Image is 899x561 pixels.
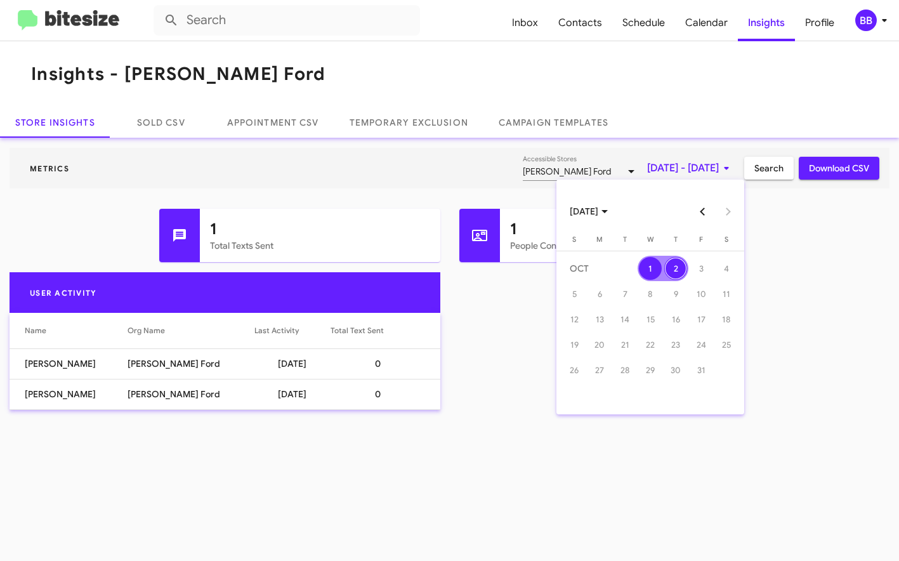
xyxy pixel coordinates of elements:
[612,281,638,307] td: October 7, 2025
[612,357,638,383] td: October 28, 2025
[563,282,586,305] div: 5
[716,199,741,224] button: Next month
[664,257,687,280] div: 2
[587,332,612,357] td: October 20, 2025
[588,282,611,305] div: 6
[612,307,638,332] td: October 14, 2025
[563,333,586,356] div: 19
[663,233,688,251] th: Thursday
[690,333,712,356] div: 24
[587,281,612,307] td: October 6, 2025
[690,199,716,224] button: Previous month
[638,332,663,357] td: October 22, 2025
[688,332,714,357] td: October 24, 2025
[663,256,688,281] td: October 2, 2025
[614,333,636,356] div: 21
[561,233,587,251] th: Sunday
[563,308,586,331] div: 12
[688,281,714,307] td: October 10, 2025
[714,233,739,251] th: Saturday
[639,257,662,280] div: 1
[714,256,739,281] td: October 4, 2025
[714,281,739,307] td: October 11, 2025
[715,333,738,356] div: 25
[639,308,662,331] div: 15
[715,308,738,331] div: 18
[614,282,636,305] div: 7
[612,332,638,357] td: October 21, 2025
[688,233,714,251] th: Friday
[638,307,663,332] td: October 15, 2025
[663,281,688,307] td: October 9, 2025
[639,359,662,381] div: 29
[638,281,663,307] td: October 8, 2025
[614,359,636,381] div: 28
[570,200,608,223] span: [DATE]
[588,333,611,356] div: 20
[688,357,714,383] td: October 31, 2025
[690,308,712,331] div: 17
[587,233,612,251] th: Monday
[664,333,687,356] div: 23
[714,307,739,332] td: October 18, 2025
[638,357,663,383] td: October 29, 2025
[690,359,712,381] div: 31
[561,281,587,307] td: October 5, 2025
[715,282,738,305] div: 11
[587,357,612,383] td: October 27, 2025
[560,199,618,224] button: Choose month and year
[588,308,611,331] div: 13
[588,359,611,381] div: 27
[587,307,612,332] td: October 13, 2025
[664,282,687,305] div: 9
[638,233,663,251] th: Wednesday
[688,307,714,332] td: October 17, 2025
[690,257,712,280] div: 3
[714,332,739,357] td: October 25, 2025
[690,282,712,305] div: 10
[561,307,587,332] td: October 12, 2025
[563,359,586,381] div: 26
[663,357,688,383] td: October 30, 2025
[614,308,636,331] div: 14
[715,257,738,280] div: 4
[561,256,638,281] td: OCT
[664,359,687,381] div: 30
[561,332,587,357] td: October 19, 2025
[639,333,662,356] div: 22
[561,357,587,383] td: October 26, 2025
[612,233,638,251] th: Tuesday
[639,282,662,305] div: 8
[638,256,663,281] td: October 1, 2025
[688,256,714,281] td: October 3, 2025
[663,332,688,357] td: October 23, 2025
[663,307,688,332] td: October 16, 2025
[664,308,687,331] div: 16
